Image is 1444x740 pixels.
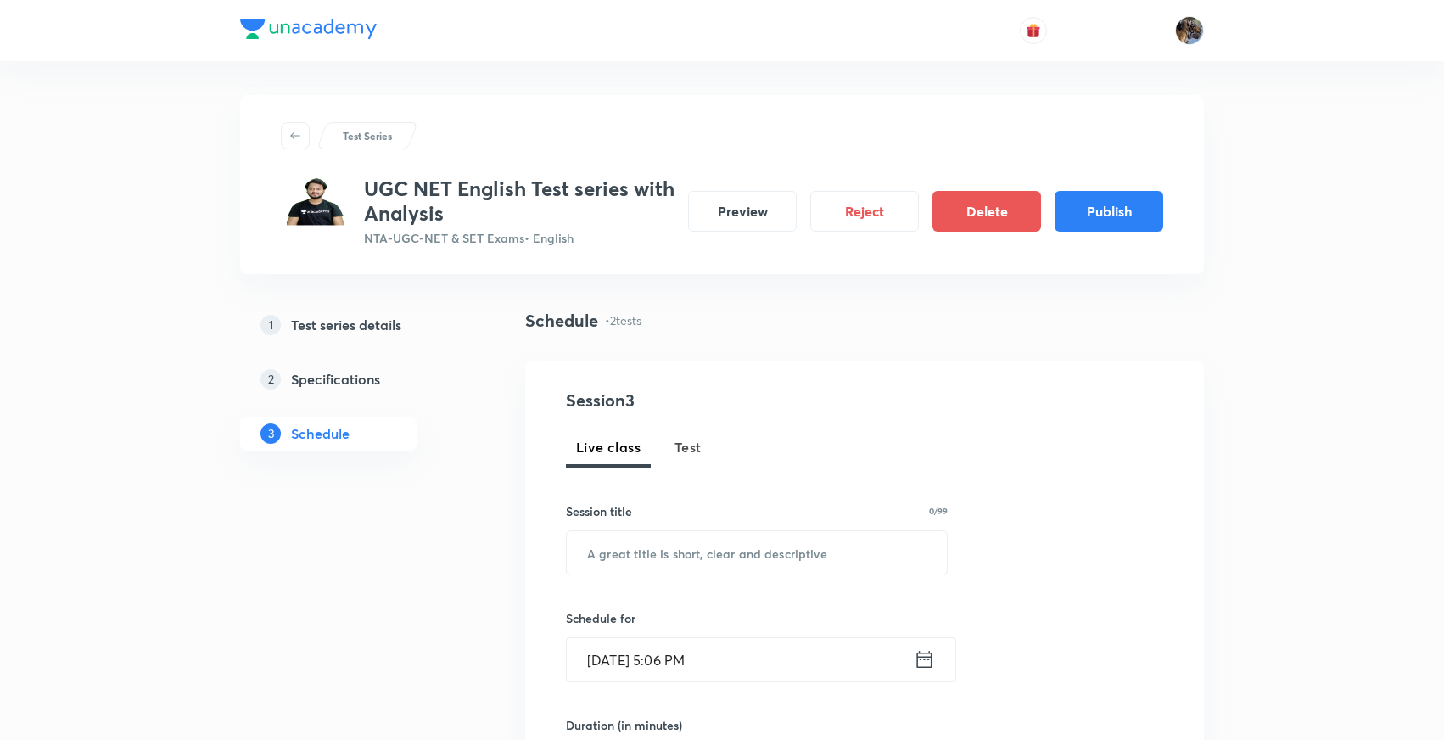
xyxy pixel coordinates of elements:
[240,362,471,396] a: 2Specifications
[525,308,598,334] h4: Schedule
[929,507,948,515] p: 0/99
[566,716,682,734] h6: Duration (in minutes)
[566,502,632,520] h6: Session title
[260,369,281,390] p: 2
[1055,191,1163,232] button: Publish
[566,609,948,627] h6: Schedule for
[343,128,392,143] p: Test Series
[281,177,350,226] img: d9182840a0f84afcbbfccd57a4637d27.png
[240,19,377,43] a: Company Logo
[688,191,797,232] button: Preview
[1293,674,1425,721] iframe: Help widget launcher
[1020,17,1047,44] button: avatar
[605,311,641,329] p: • 2 tests
[240,19,377,39] img: Company Logo
[674,437,702,457] span: Test
[291,423,350,444] h5: Schedule
[810,191,919,232] button: Reject
[567,531,947,575] input: A great title is short, clear and descriptive
[1175,16,1204,45] img: Chayan Mehta
[566,388,876,413] h4: Session 3
[364,229,674,247] p: NTA-UGC-NET & SET Exams • English
[291,315,401,335] h5: Test series details
[260,423,281,444] p: 3
[932,191,1041,232] button: Delete
[364,177,674,226] h3: UGC NET English Test series with Analysis
[1026,23,1041,38] img: avatar
[576,437,641,457] span: Live class
[240,308,471,342] a: 1Test series details
[291,369,380,390] h5: Specifications
[260,315,281,335] p: 1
